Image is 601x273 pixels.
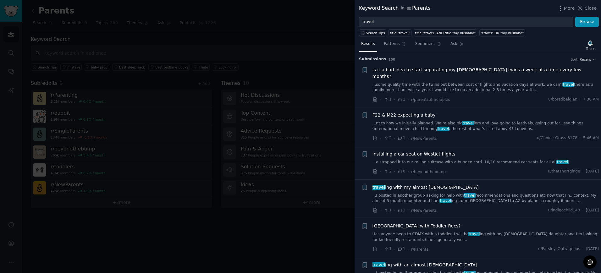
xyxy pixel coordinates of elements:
[582,208,584,213] span: ·
[372,193,599,204] a: ...I posted in another group asking for help withtravelrecommendations and questions etc now that...
[397,97,405,102] span: 1
[383,135,391,141] span: 2
[582,169,584,174] span: ·
[372,232,599,243] a: Has anyone been to CDMX with a toddler. I will betraveling with my [DEMOGRAPHIC_DATA] daughter an...
[577,5,597,12] button: Close
[380,168,381,175] span: ·
[468,232,480,236] span: travel
[548,208,580,213] span: u/indigochild143
[408,246,409,253] span: ·
[401,6,404,11] span: in
[390,31,410,35] div: title:"travel"
[397,135,405,141] span: 1
[586,169,599,174] span: [DATE]
[415,41,435,47] span: Sentiment
[372,184,479,191] a: traveling with my almost [DEMOGRAPHIC_DATA]
[372,112,436,118] a: F22 & M22 expecting a baby
[580,57,597,62] button: Recent
[557,5,575,12] button: More
[389,57,395,61] span: 100
[408,135,409,142] span: ·
[556,160,569,164] span: travel
[394,168,395,175] span: ·
[359,17,573,27] input: Try a keyword related to your business
[380,207,381,214] span: ·
[562,82,575,87] span: travel
[450,41,457,47] span: Ask
[383,246,391,252] span: 1
[575,17,599,27] button: Browse
[583,97,599,102] span: 7:30 AM
[384,41,400,47] span: Patterns
[359,57,386,62] span: Submission s
[394,246,395,253] span: ·
[437,127,449,131] span: travel
[479,29,525,36] a: "travel" OR "my husband"
[580,97,581,102] span: ·
[380,96,381,103] span: ·
[571,57,578,62] div: Sort
[383,208,391,213] span: 1
[359,29,386,36] button: Search Tips
[462,121,474,125] span: travel
[382,39,408,52] a: Patterns
[411,97,450,102] span: r/parentsofmultiples
[564,5,575,12] span: More
[366,31,385,35] span: Search Tips
[586,208,599,213] span: [DATE]
[586,46,594,51] div: Track
[380,135,381,142] span: ·
[411,136,437,141] span: r/NewParents
[372,82,599,93] a: ...some quality time with the twins but between cost of flights and vacation days at work, we can...
[580,135,581,141] span: ·
[372,151,455,157] a: Installing a car seat on Westjet flights
[389,29,411,36] a: title:"travel"
[414,29,477,36] a: title:"travel" AND title:"my husband"
[397,208,405,213] span: 1
[359,39,377,52] a: Results
[383,169,391,174] span: 2
[372,184,479,191] span: ing with my almost [DEMOGRAPHIC_DATA]
[359,4,431,12] div: Keyword Search Parents
[464,193,476,198] span: travel
[372,262,477,268] span: ing with an almost [DEMOGRAPHIC_DATA]
[372,262,477,268] a: traveling with an almost [DEMOGRAPHIC_DATA]
[397,169,405,174] span: 0
[372,160,599,165] a: ...e strapped it to our rolling suitcase with a bungee cord. 10/10 recommend car seats for all ai...
[408,207,409,214] span: ·
[580,57,591,62] span: Recent
[411,170,446,174] span: r/beyondthebump
[413,39,444,52] a: Sentiment
[586,246,599,252] span: [DATE]
[372,185,386,190] span: travel
[448,39,466,52] a: Ask
[411,208,437,213] span: r/NewParents
[372,262,386,267] span: travel
[548,97,577,102] span: u/boredbelgian
[372,121,599,132] a: ...nt to how we initially planned. We’re also bigtravellers and love going to festivals, going ou...
[537,135,577,141] span: u/Choice-Grass-3178
[408,168,409,175] span: ·
[408,96,409,103] span: ·
[383,97,391,102] span: 1
[415,31,476,35] div: title:"travel" AND title:"my husband"
[582,246,584,252] span: ·
[411,247,428,252] span: r/Parents
[439,199,452,203] span: travel
[538,246,580,252] span: u/Parsley_Outrageous
[394,135,395,142] span: ·
[394,207,395,214] span: ·
[548,169,580,174] span: u/thatshortginge
[481,31,524,35] div: "travel" OR "my husband"
[397,246,405,252] span: 1
[585,5,597,12] span: Close
[583,135,599,141] span: 5:46 AM
[372,67,599,80] a: Is it a bad idea to start separating my [DEMOGRAPHIC_DATA] twins a week at a time every few months?
[361,41,375,47] span: Results
[372,223,461,229] a: [GEOGRAPHIC_DATA] with Toddler Recs?
[584,39,597,52] button: Track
